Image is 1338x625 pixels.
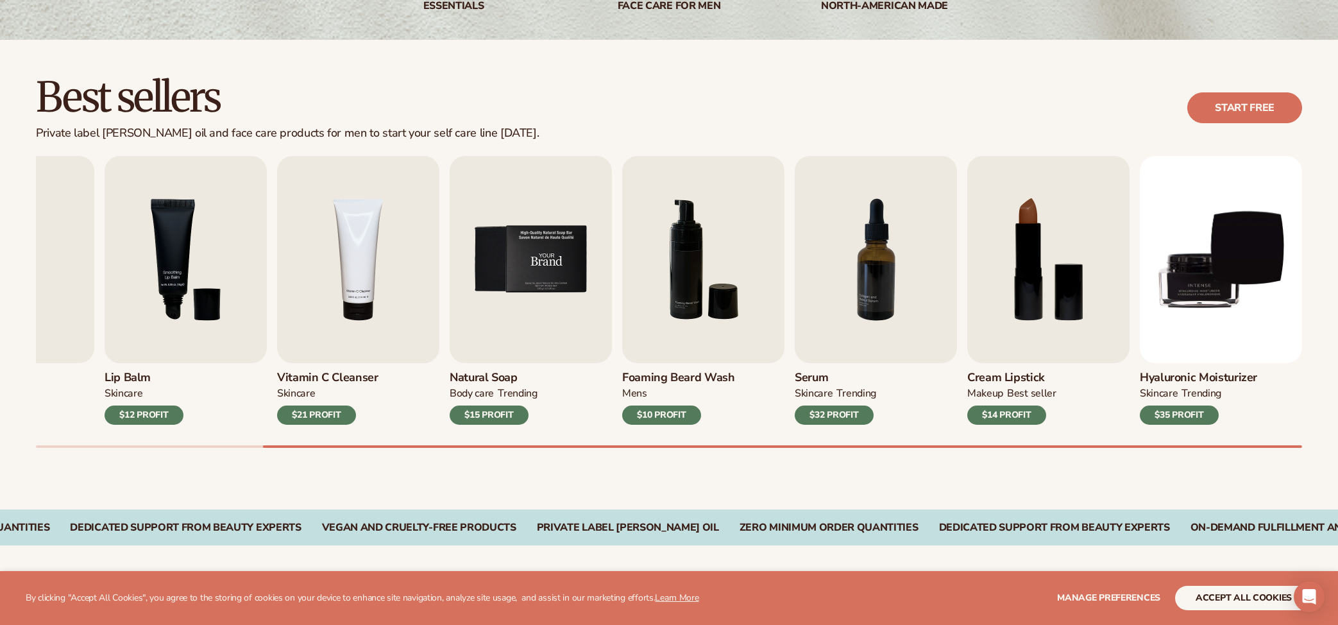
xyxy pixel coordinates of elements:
a: 9 / 9 [1140,156,1302,425]
div: BODY Care [450,387,494,400]
div: $21 PROFIT [277,406,356,425]
div: mens [622,387,647,400]
h3: Natural Soap [450,371,538,385]
div: TRENDING [836,387,876,400]
div: $12 PROFIT [105,406,183,425]
div: Private Label [PERSON_NAME] oil [537,522,719,534]
span: Manage preferences [1057,592,1160,604]
img: Shopify Image 9 [450,156,612,363]
a: Start free [1187,92,1302,123]
a: 5 / 9 [450,156,612,425]
div: $15 PROFIT [450,406,529,425]
div: TRENDING [498,387,537,400]
a: 8 / 9 [967,156,1130,425]
div: $32 PROFIT [795,406,874,425]
h2: Best sellers [36,76,539,119]
div: Dedicated Support From Beauty Experts [939,522,1170,534]
h3: Serum [795,371,876,385]
div: SKINCARE [795,387,833,400]
h3: Cream Lipstick [967,371,1056,385]
h3: Vitamin C Cleanser [277,371,378,385]
a: 4 / 9 [277,156,439,425]
div: $35 PROFIT [1140,406,1219,425]
button: Manage preferences [1057,586,1160,610]
div: TRENDING [1181,387,1221,400]
h3: Lip Balm [105,371,183,385]
h3: Hyaluronic moisturizer [1140,371,1257,385]
a: Learn More [655,592,699,604]
div: SKINCARE [105,387,142,400]
div: Private label [PERSON_NAME] oil and face care products for men to start your self care line [DATE]. [36,126,539,141]
p: By clicking "Accept All Cookies", you agree to the storing of cookies on your device to enhance s... [26,593,699,604]
a: 6 / 9 [622,156,784,425]
div: BEST SELLER [1007,387,1056,400]
div: MAKEUP [967,387,1003,400]
div: Open Intercom Messenger [1294,581,1325,612]
div: Skincare [277,387,315,400]
h3: Foaming beard wash [622,371,735,385]
button: accept all cookies [1175,586,1312,610]
div: DEDICATED SUPPORT FROM BEAUTY EXPERTS [70,522,301,534]
div: SKINCARE [1140,387,1178,400]
div: Vegan and Cruelty-Free Products [322,522,516,534]
div: $14 PROFIT [967,406,1046,425]
a: 7 / 9 [795,156,957,425]
div: Zero Minimum Order QuantitieS [740,522,919,534]
a: 3 / 9 [105,156,267,425]
div: $10 PROFIT [622,406,701,425]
